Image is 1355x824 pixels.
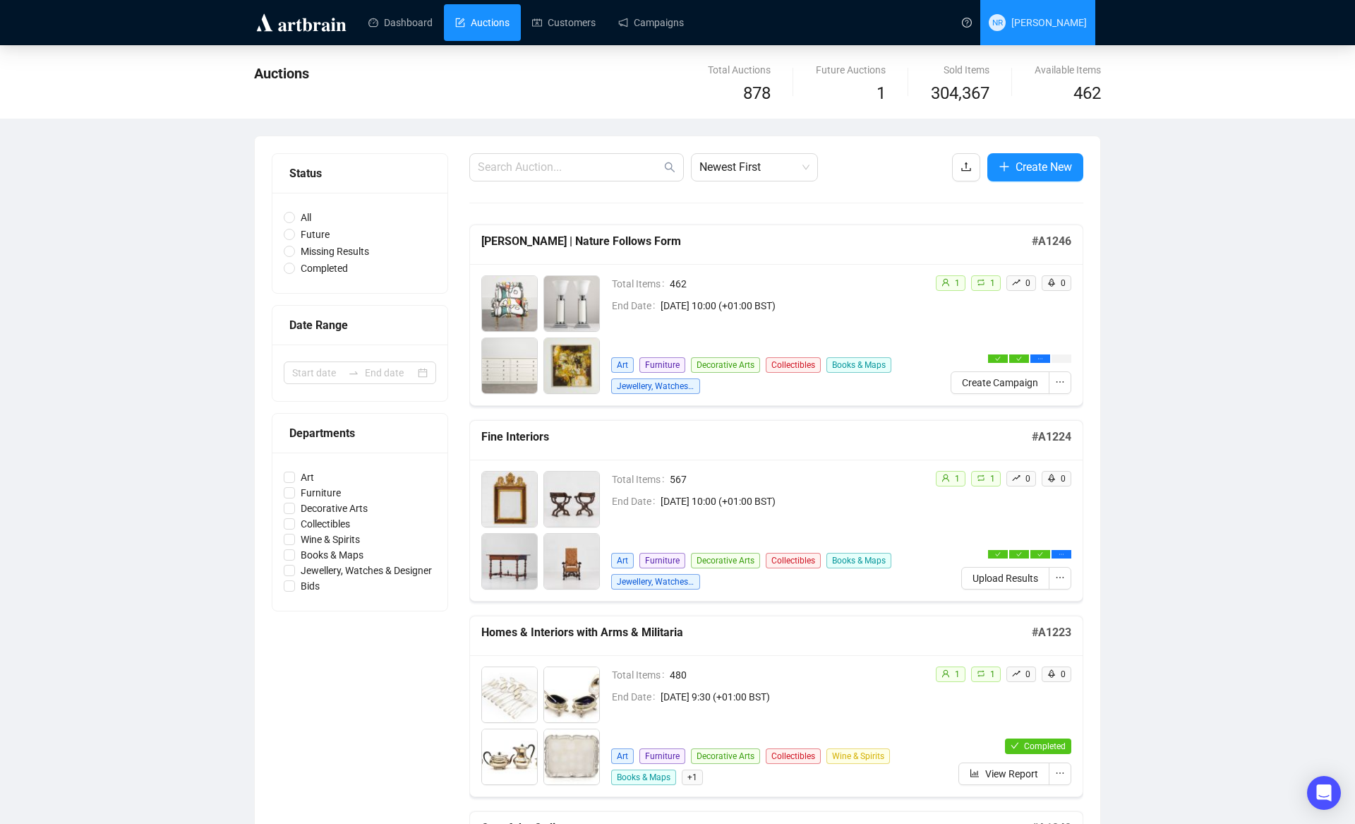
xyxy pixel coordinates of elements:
span: rocket [1047,278,1056,287]
span: 480 [670,667,924,683]
span: search [664,162,675,173]
h5: # A1224 [1032,429,1071,446]
a: Auctions [455,4,510,41]
img: 5_1.jpg [544,729,599,784]
img: 2_1.jpg [544,472,599,527]
span: All [295,210,317,225]
span: retweet [977,669,985,678]
span: check [1016,356,1022,362]
div: Available Items [1035,62,1101,78]
span: Upload Results [972,571,1038,586]
span: Art [611,748,634,764]
a: Homes & Interiors with Arms & Militaria#A1223Total Items480End Date[DATE] 9:30 (+01:00 BST)ArtFur... [469,616,1083,797]
img: 4_1.jpg [482,729,537,784]
span: 0 [1025,474,1030,484]
span: plus [999,161,1010,172]
span: rocket [1047,474,1056,482]
span: [DATE] 9:30 (+01:00 BST) [661,689,924,705]
div: Open Intercom Messenger [1307,776,1341,810]
img: 4_1.jpg [544,534,599,589]
span: Books & Maps [611,770,676,785]
span: 1 [990,669,995,679]
img: 2_1.jpg [544,276,599,331]
span: check [1016,551,1022,557]
span: Create New [1016,158,1072,176]
span: Create Campaign [962,375,1038,390]
span: ellipsis [1055,573,1065,583]
span: Total Items [612,472,670,487]
span: 0 [1061,278,1066,288]
span: [DATE] 10:00 (+01:00 BST) [661,494,924,509]
span: End Date [612,689,661,705]
span: Wine & Spirits [826,748,890,764]
span: Completed [295,261,354,276]
img: 1_1.jpg [482,667,537,722]
span: rise [1012,278,1020,287]
span: End Date [612,494,661,509]
span: 1 [955,669,960,679]
img: 2_1.jpg [544,667,599,722]
h5: # A1246 [1032,233,1071,250]
span: Books & Maps [826,357,891,373]
div: Departments [289,424,430,442]
span: Collectibles [295,516,356,532]
span: user [941,474,950,482]
span: 567 [670,472,924,487]
img: logo [254,11,349,34]
span: Art [611,553,634,568]
span: question-circle [962,18,972,28]
span: End Date [612,298,661,314]
span: Jewellery, Watches & Designer [295,563,438,578]
span: rocket [1047,669,1056,678]
input: Search Auction... [478,159,661,176]
span: check [995,356,1001,362]
span: Furniture [295,485,347,501]
img: 1_1.jpg [482,276,537,331]
span: user [941,669,950,678]
span: Newest First [699,154,809,181]
span: check [1037,551,1043,557]
a: Fine Interiors#A1224Total Items567End Date[DATE] 10:00 (+01:00 BST)ArtFurnitureDecorative ArtsCol... [469,420,1083,602]
span: Completed [1024,741,1066,751]
span: Auctions [254,65,309,82]
span: 1 [990,474,995,484]
span: 304,367 [931,80,989,107]
div: Status [289,165,430,182]
span: Art [611,357,634,373]
span: Decorative Arts [691,748,760,764]
span: Furniture [639,553,685,568]
div: Date Range [289,316,430,334]
span: rise [1012,669,1020,678]
a: Dashboard [368,4,433,41]
div: Total Auctions [708,62,771,78]
span: Collectibles [766,748,821,764]
input: End date [365,365,415,381]
span: Decorative Arts [691,553,760,568]
span: View Report [985,766,1038,782]
span: check [995,551,1001,557]
span: 462 [1073,83,1101,103]
a: Customers [532,4,596,41]
span: Bids [295,578,325,594]
span: bar-chart [970,768,980,778]
span: Collectibles [766,357,821,373]
span: 1 [955,474,960,484]
span: swap-right [348,367,359,378]
span: 878 [743,83,771,103]
h5: [PERSON_NAME] | Nature Follows Form [481,233,1032,250]
button: Create New [987,153,1083,181]
span: Jewellery, Watches & Designer [611,378,700,394]
span: Art [295,470,320,485]
span: upload [960,161,972,172]
div: Future Auctions [816,62,886,78]
span: 1 [877,83,886,103]
button: View Report [958,763,1049,785]
a: Campaigns [618,4,684,41]
span: Missing Results [295,244,375,259]
span: Furniture [639,748,685,764]
span: NR [992,16,1003,29]
span: Furniture [639,357,685,373]
span: Total Items [612,276,670,292]
span: 462 [670,276,924,292]
span: ellipsis [1055,377,1065,387]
